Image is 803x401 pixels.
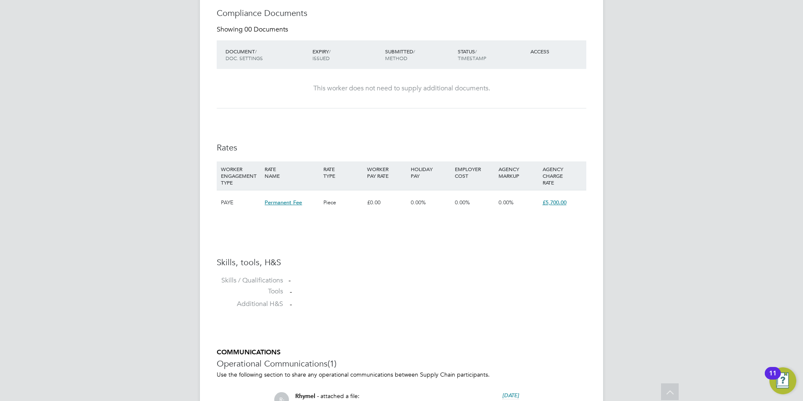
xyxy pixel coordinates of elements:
div: DOCUMENT [223,44,310,66]
span: 0.00% [499,199,514,206]
span: attached a file: [320,392,360,400]
div: EXPIRY [310,44,383,66]
div: WORKER ENGAGEMENT TYPE [219,161,262,190]
span: Rhymel - [295,393,319,400]
h5: COMMUNICATIONS [217,348,586,357]
div: HOLIDAY PAY [409,161,452,183]
span: 0.00% [411,199,426,206]
span: / [255,48,257,55]
h3: Compliance Documents [217,8,586,18]
div: £0.00 [365,190,409,215]
div: This worker does not need to supply additional documents. [225,84,578,93]
span: METHOD [385,55,407,61]
div: SUBMITTED [383,44,456,66]
div: PAYE [219,190,262,215]
label: Tools [217,287,283,296]
label: Additional H&S [217,300,283,309]
span: / [475,48,477,55]
span: ISSUED [312,55,330,61]
div: RATE NAME [262,161,321,183]
div: ACCESS [528,44,586,59]
div: AGENCY MARKUP [496,161,540,183]
div: Piece [321,190,365,215]
label: Skills / Qualifications [217,276,283,285]
span: - [290,300,292,309]
span: 00 Documents [244,25,288,34]
span: £5,700.00 [543,199,567,206]
p: Use the following section to share any operational communications between Supply Chain participants. [217,371,586,378]
span: Permanent Fee [265,199,302,206]
span: / [329,48,331,55]
div: 11 [769,373,777,384]
div: - [289,276,586,285]
div: WORKER PAY RATE [365,161,409,183]
h3: Skills, tools, H&S [217,257,586,268]
div: EMPLOYER COST [453,161,496,183]
div: Showing [217,25,290,34]
span: 0.00% [455,199,470,206]
span: - [290,288,292,296]
h3: Rates [217,142,586,153]
div: RATE TYPE [321,161,365,183]
h3: Operational Communications [217,358,586,369]
span: TIMESTAMP [458,55,486,61]
span: / [413,48,415,55]
div: STATUS [456,44,528,66]
button: Open Resource Center, 11 new notifications [769,367,796,394]
div: AGENCY CHARGE RATE [541,161,584,190]
span: DOC. SETTINGS [226,55,263,61]
span: [DATE] [502,392,519,399]
span: (1) [328,358,336,369]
